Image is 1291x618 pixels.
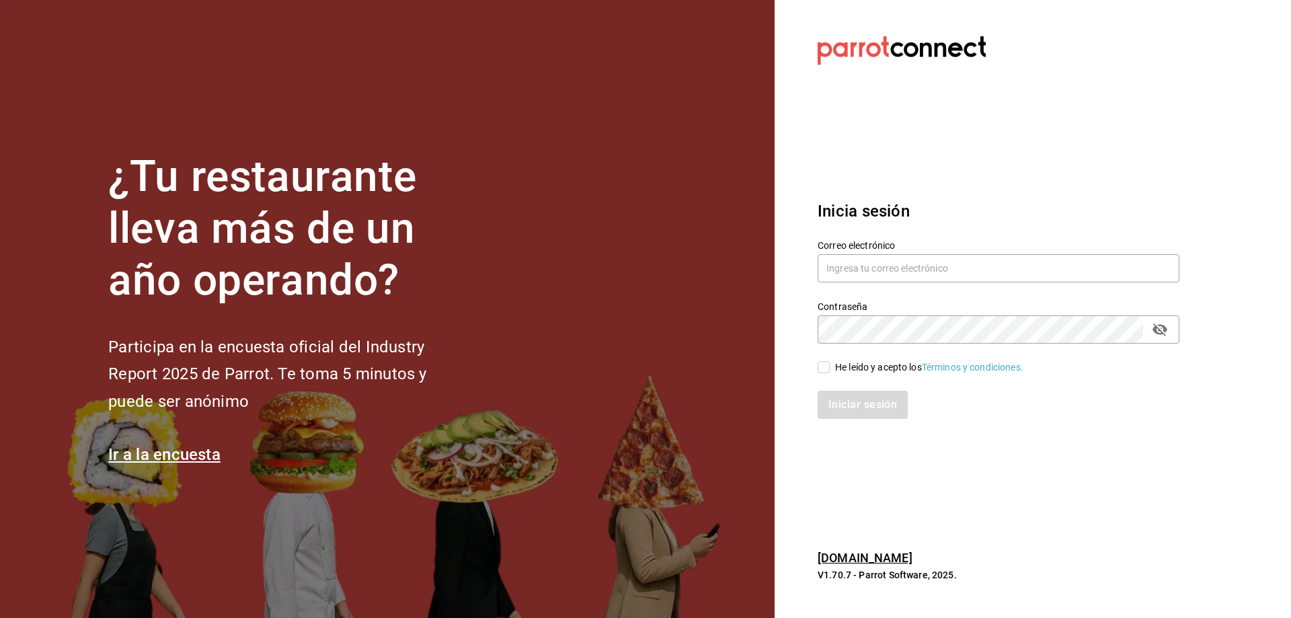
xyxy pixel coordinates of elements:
p: V1.70.7 - Parrot Software, 2025. [818,568,1179,582]
h2: Participa en la encuesta oficial del Industry Report 2025 de Parrot. Te toma 5 minutos y puede se... [108,334,471,416]
div: He leído y acepto los [835,360,1023,375]
button: passwordField [1148,318,1171,341]
h3: Inicia sesión [818,199,1179,223]
label: Correo electrónico [818,241,1179,250]
a: [DOMAIN_NAME] [818,551,912,565]
h1: ¿Tu restaurante lleva más de un año operando? [108,151,471,306]
input: Ingresa tu correo electrónico [818,254,1179,282]
label: Contraseña [818,302,1179,311]
a: Términos y condiciones. [922,362,1023,373]
a: Ir a la encuesta [108,445,221,464]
